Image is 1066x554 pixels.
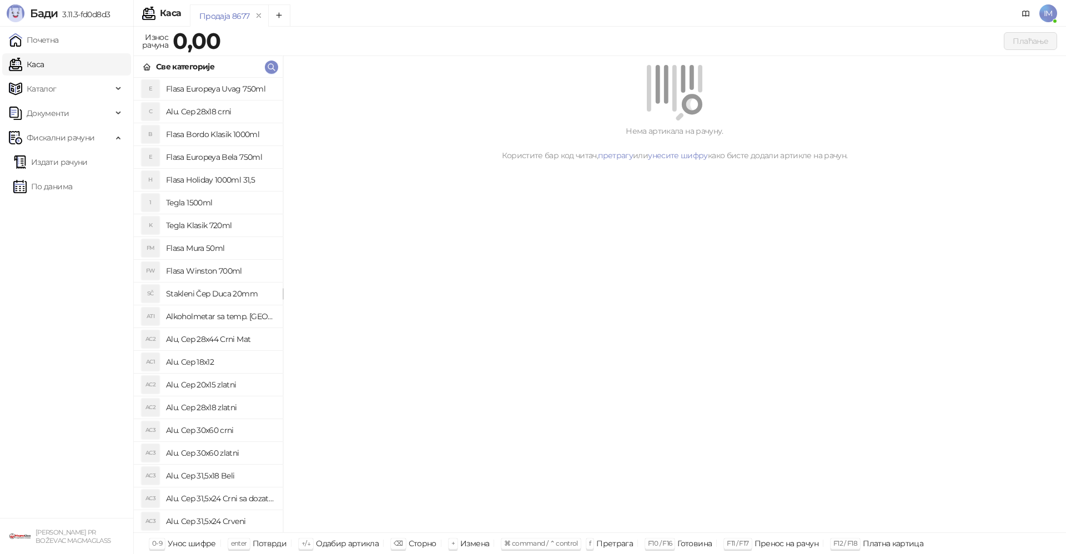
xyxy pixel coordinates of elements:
[142,125,159,143] div: B
[142,444,159,462] div: AC3
[1017,4,1035,22] a: Документација
[1004,32,1057,50] button: Плаћање
[648,150,708,160] a: унесите шифру
[166,239,274,257] h4: Flasa Mura 50ml
[166,512,274,530] h4: Alu. Cep 31,5x24 Crveni
[166,125,274,143] h4: Flasa Bordo Klasik 1000ml
[166,421,274,439] h4: Alu. Cep 30x60 crni
[677,536,712,551] div: Готовина
[166,330,274,348] h4: Alu, Cep 28x44 Crni Mat
[160,9,181,18] div: Каса
[142,353,159,371] div: AC1
[142,467,159,485] div: AC3
[316,536,379,551] div: Одабир артикла
[727,539,748,547] span: F11 / F17
[142,330,159,348] div: AC2
[142,421,159,439] div: AC3
[166,444,274,462] h4: Alu. Cep 30x60 zlatni
[142,308,159,325] div: ATI
[27,102,69,124] span: Документи
[156,61,214,73] div: Све категорије
[142,262,159,280] div: FW
[142,512,159,530] div: AC3
[142,80,159,98] div: E
[252,11,266,21] button: remove
[142,216,159,234] div: K
[231,539,247,547] span: enter
[142,103,159,120] div: C
[166,376,274,394] h4: Alu. Cep 20x15 zlatni
[863,536,923,551] div: Платна картица
[451,539,455,547] span: +
[199,10,249,22] div: Продаја 8677
[589,539,591,547] span: f
[9,53,44,75] a: Каса
[173,27,220,54] strong: 0,00
[166,216,274,234] h4: Tegla Klasik 720ml
[142,239,159,257] div: FM
[166,171,274,189] h4: Flasa Holiday 1000ml 31,5
[142,285,159,303] div: SČ
[13,175,72,198] a: По данима
[142,376,159,394] div: AC2
[166,262,274,280] h4: Flasa Winston 700ml
[152,539,162,547] span: 0-9
[755,536,818,551] div: Пренос на рачун
[168,536,216,551] div: Унос шифре
[142,194,159,211] div: 1
[9,29,59,51] a: Почетна
[833,539,857,547] span: F12 / F18
[296,125,1053,162] div: Нема артикала на рачуну. Користите бар код читач, или како бисте додали артикле на рачун.
[166,103,274,120] h4: Alu. Cep 28x18 crni
[166,490,274,507] h4: Alu. Cep 31,5x24 Crni sa dozatorom
[30,7,58,20] span: Бади
[13,151,88,173] a: Издати рачуни
[166,399,274,416] h4: Alu. Cep 28x18 zlatni
[504,539,578,547] span: ⌘ command / ⌃ control
[142,171,159,189] div: H
[142,399,159,416] div: AC2
[36,528,110,545] small: [PERSON_NAME] PR BOŽEVAC MAGMAGLASS
[166,80,274,98] h4: Flasa Europeya Uvag 750ml
[27,78,57,100] span: Каталог
[166,194,274,211] h4: Tegla 1500ml
[394,539,403,547] span: ⌫
[460,536,489,551] div: Измена
[142,148,159,166] div: E
[648,539,672,547] span: F10 / F16
[134,78,283,532] div: grid
[166,285,274,303] h4: Stakleni Čep Duca 20mm
[596,536,633,551] div: Претрага
[166,308,274,325] h4: Alkoholmetar sa temp. [GEOGRAPHIC_DATA]
[142,490,159,507] div: AC3
[166,353,274,371] h4: Alu. Cep 18x12
[301,539,310,547] span: ↑/↓
[253,536,287,551] div: Потврди
[598,150,633,160] a: претрагу
[140,30,170,52] div: Износ рачуна
[1039,4,1057,22] span: IM
[27,127,94,149] span: Фискални рачуни
[9,525,31,547] img: 64x64-companyLogo-1893ffd3-f8d7-40ed-872e-741d608dc9d9.png
[166,148,274,166] h4: Flasa Europeya Bela 750ml
[268,4,290,27] button: Add tab
[7,4,24,22] img: Logo
[166,467,274,485] h4: Alu. Cep 31,5x18 Beli
[58,9,110,19] span: 3.11.3-fd0d8d3
[409,536,436,551] div: Сторно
